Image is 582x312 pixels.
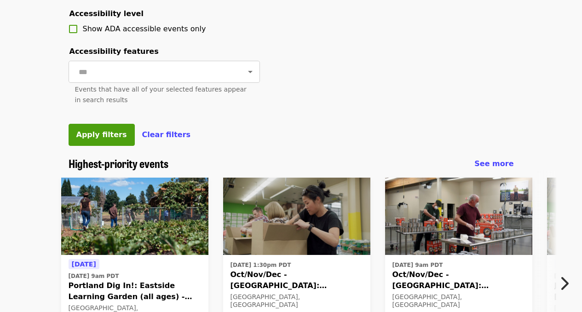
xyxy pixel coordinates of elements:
[559,275,569,292] i: chevron-right icon
[392,261,443,269] time: [DATE] 9am PDT
[69,124,135,146] button: Apply filters
[552,271,582,296] button: Next item
[474,158,513,169] a: See more
[69,157,168,170] a: Highest-priority events
[230,261,291,269] time: [DATE] 1:30pm PDT
[223,178,370,255] img: Oct/Nov/Dec - Portland: Repack/Sort (age 8+) organized by Oregon Food Bank
[385,178,532,255] img: Oct/Nov/Dec - Portland: Repack/Sort (age 16+) organized by Oregon Food Bank
[69,9,144,18] span: Accessibility level
[83,24,206,33] span: Show ADA accessible events only
[142,130,191,139] span: Clear filters
[75,86,247,104] span: Events that have all of your selected features appear in search results
[142,129,191,140] button: Clear filters
[230,293,363,309] div: [GEOGRAPHIC_DATA], [GEOGRAPHIC_DATA]
[69,280,201,302] span: Portland Dig In!: Eastside Learning Garden (all ages) - Aug/Sept/Oct
[230,269,363,291] span: Oct/Nov/Dec - [GEOGRAPHIC_DATA]: Repack/Sort (age [DEMOGRAPHIC_DATA]+)
[392,269,525,291] span: Oct/Nov/Dec - [GEOGRAPHIC_DATA]: Repack/Sort (age [DEMOGRAPHIC_DATA]+)
[69,47,159,56] span: Accessibility features
[61,157,521,170] div: Highest-priority events
[244,65,257,78] button: Open
[69,272,119,280] time: [DATE] 9am PDT
[474,159,513,168] span: See more
[76,130,127,139] span: Apply filters
[61,178,208,255] img: Portland Dig In!: Eastside Learning Garden (all ages) - Aug/Sept/Oct organized by Oregon Food Bank
[69,155,168,171] span: Highest-priority events
[392,293,525,309] div: [GEOGRAPHIC_DATA], [GEOGRAPHIC_DATA]
[72,260,96,268] span: [DATE]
